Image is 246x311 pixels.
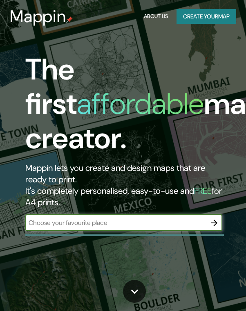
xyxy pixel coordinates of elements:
h2: Mappin lets you create and design maps that are ready to print. It's completely personalised, eas... [25,162,222,208]
input: Choose your favourite place [25,218,206,227]
button: Create yourmap [177,9,236,24]
img: mappin-pin [66,16,73,23]
h3: Mappin [10,7,66,26]
h5: FREE [194,185,212,197]
h1: affordable [77,85,204,123]
iframe: Help widget launcher [173,279,237,302]
button: About Us [142,9,170,24]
